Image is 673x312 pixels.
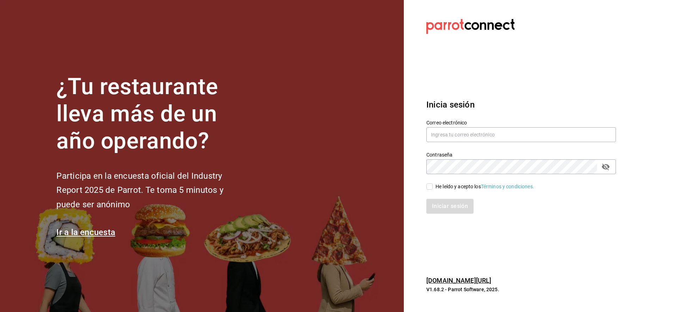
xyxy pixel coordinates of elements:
[426,120,616,125] label: Correo electrónico
[481,184,534,189] a: Términos y condiciones.
[56,227,115,237] a: Ir a la encuesta
[426,98,616,111] h3: Inicia sesión
[56,73,247,154] h1: ¿Tu restaurante lleva más de un año operando?
[426,152,616,157] label: Contraseña
[426,127,616,142] input: Ingresa tu correo electrónico
[436,183,534,190] div: He leído y acepto los
[426,277,491,284] a: [DOMAIN_NAME][URL]
[426,286,616,293] p: V1.68.2 - Parrot Software, 2025.
[56,169,247,212] h2: Participa en la encuesta oficial del Industry Report 2025 de Parrot. Te toma 5 minutos y puede se...
[600,161,612,173] button: passwordField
